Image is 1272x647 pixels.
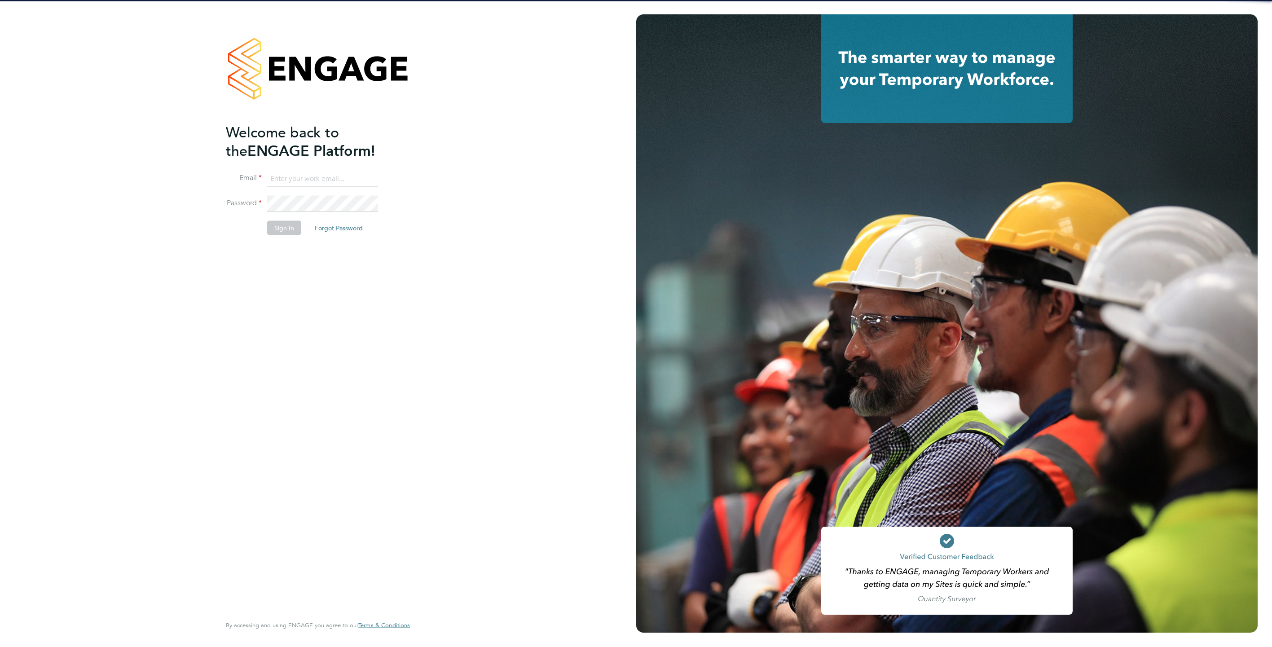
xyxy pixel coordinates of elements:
a: Terms & Conditions [358,622,410,629]
button: Forgot Password [308,221,370,235]
label: Email [226,173,262,183]
span: By accessing and using ENGAGE you agree to our [226,621,410,629]
input: Enter your work email... [267,171,378,187]
h2: ENGAGE Platform! [226,123,401,160]
span: Welcome back to the [226,123,339,159]
button: Sign In [267,221,301,235]
label: Password [226,198,262,208]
